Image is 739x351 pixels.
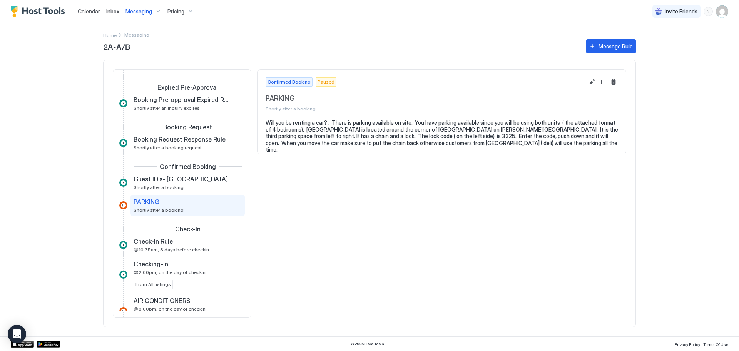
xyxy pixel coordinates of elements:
[665,8,697,15] span: Invite Friends
[78,7,100,15] a: Calendar
[106,8,119,15] span: Inbox
[598,77,607,87] button: Resume Message Rule
[157,84,218,91] span: Expired Pre-Approval
[351,341,384,346] span: © 2025 Host Tools
[8,325,26,343] div: Open Intercom Messenger
[266,106,584,112] span: Shortly after a booking
[134,105,200,111] span: Shortly after an inquiry expires
[103,31,117,39] div: Breadcrumb
[160,163,216,170] span: Confirmed Booking
[704,7,713,16] div: menu
[11,6,69,17] a: Host Tools Logo
[134,237,173,245] span: Check-In Rule
[675,340,700,348] a: Privacy Policy
[134,175,228,183] span: Guest ID's- [GEOGRAPHIC_DATA]
[586,39,636,53] button: Message Rule
[703,342,728,347] span: Terms Of Use
[11,341,34,348] a: App Store
[134,247,209,252] span: @10:35am, 3 days before checkin
[103,32,117,38] span: Home
[134,198,159,206] span: PARKING
[135,281,171,288] span: From All listings
[106,7,119,15] a: Inbox
[134,145,202,150] span: Shortly after a booking request
[134,297,190,304] span: AIR CONDITIONERS
[675,342,700,347] span: Privacy Policy
[103,31,117,39] a: Home
[599,42,633,50] div: Message Rule
[78,8,100,15] span: Calendar
[318,79,334,85] span: Paused
[134,184,184,190] span: Shortly after a booking
[37,341,60,348] a: Google Play Store
[134,260,168,268] span: Checking-in
[587,77,597,87] button: Edit message rule
[134,135,226,143] span: Booking Request Response Rule
[175,225,201,233] span: Check-In
[167,8,184,15] span: Pricing
[609,77,618,87] button: Delete message rule
[266,94,584,103] span: PARKING
[134,269,206,275] span: @2:00pm, on the day of checkin
[125,8,152,15] span: Messaging
[134,306,206,312] span: @8:00pm, on the day of checkin
[134,207,184,213] span: Shortly after a booking
[124,32,149,38] span: Breadcrumb
[716,5,728,18] div: User profile
[268,79,311,85] span: Confirmed Booking
[703,340,728,348] a: Terms Of Use
[266,119,618,153] pre: Will you be renting a car? . There is parking available on site. You have parking available since...
[163,123,212,131] span: Booking Request
[103,40,578,52] span: 2A-A/B
[134,96,229,104] span: Booking Pre-approval Expired Rule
